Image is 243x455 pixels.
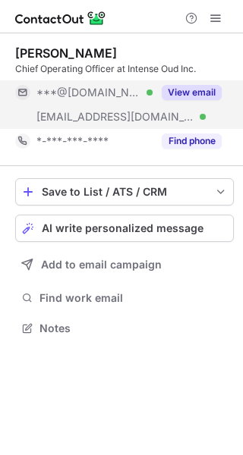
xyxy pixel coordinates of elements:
[162,85,222,100] button: Reveal Button
[41,259,162,271] span: Add to email campaign
[15,251,234,278] button: Add to email campaign
[15,215,234,242] button: AI write personalized message
[42,186,207,198] div: Save to List / ATS / CRM
[15,62,234,76] div: Chief Operating Officer at Intense Oud Inc.
[36,86,141,99] span: ***@[DOMAIN_NAME]
[15,45,117,61] div: [PERSON_NAME]
[42,222,204,234] span: AI write personalized message
[39,291,228,305] span: Find work email
[36,110,194,124] span: [EMAIL_ADDRESS][DOMAIN_NAME]
[39,322,228,335] span: Notes
[162,133,222,149] button: Reveal Button
[15,287,234,309] button: Find work email
[15,318,234,339] button: Notes
[15,178,234,206] button: save-profile-one-click
[15,9,106,27] img: ContactOut v5.3.10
